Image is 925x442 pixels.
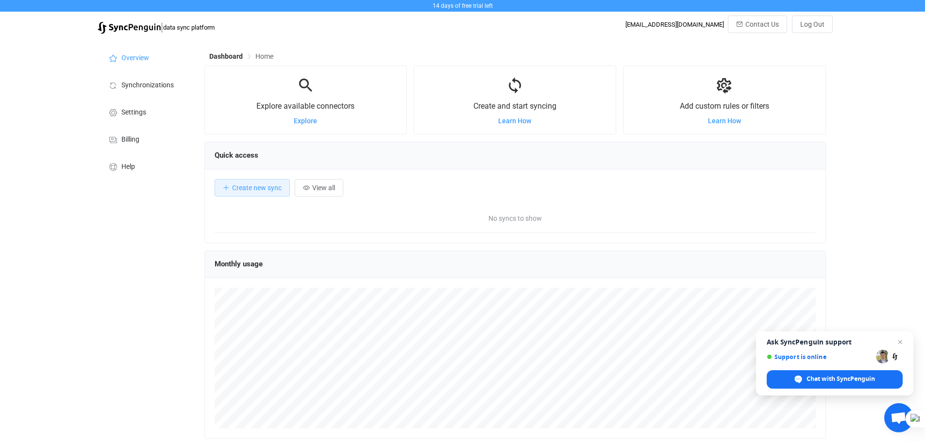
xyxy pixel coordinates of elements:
a: Explore [294,117,317,125]
span: Overview [121,54,149,62]
span: Log Out [800,20,824,28]
img: syncpenguin.svg [98,22,161,34]
a: Overview [98,44,195,71]
span: Support is online [767,353,873,360]
button: Contact Us [728,16,787,33]
span: 14 days of free trial left [433,2,493,9]
a: Synchronizations [98,71,195,98]
button: Create new sync [215,179,290,196]
a: Settings [98,98,195,125]
span: Quick access [215,151,258,160]
a: |data sync platform [98,20,215,34]
div: Breadcrumb [209,53,273,60]
div: [EMAIL_ADDRESS][DOMAIN_NAME] [625,21,724,28]
a: Learn How [708,117,741,125]
button: Log Out [792,16,833,33]
span: Close chat [894,336,906,348]
a: Learn How [498,117,531,125]
div: Chat with SyncPenguin [767,370,903,389]
a: Billing [98,125,195,152]
span: Billing [121,136,139,144]
a: Help [98,152,195,180]
div: Open chat [884,403,913,432]
span: Home [255,52,273,60]
span: Contact Us [745,20,779,28]
span: data sync platform [163,24,215,31]
button: View all [295,179,343,196]
span: Chat with SyncPenguin [807,375,875,383]
span: No syncs to show [365,204,665,233]
span: Monthly usage [215,260,263,268]
span: View all [312,184,335,192]
span: Dashboard [209,52,243,60]
span: Create new sync [232,184,282,192]
span: Create and start syncing [473,101,556,111]
span: Explore available connectors [256,101,354,111]
span: Help [121,163,135,171]
span: | [161,20,163,34]
span: Add custom rules or filters [680,101,769,111]
span: Ask SyncPenguin support [767,338,903,346]
span: Synchronizations [121,82,174,89]
span: Settings [121,109,146,116]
